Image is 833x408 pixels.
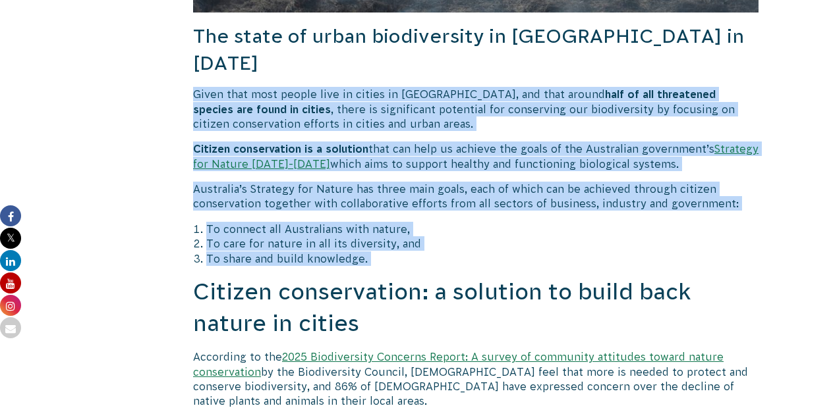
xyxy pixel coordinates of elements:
[206,222,759,236] li: To connect all Australians with nature,
[206,236,759,251] li: To care for nature in all its diversity, and
[193,276,759,339] h2: Citizen conservation: a solution to build back nature in cities
[193,88,716,115] b: half of all threatened species are found in cities
[193,143,759,169] a: Strategy for Nature [DATE]-[DATE]
[193,23,759,76] h3: The state of urban biodiversity in [GEOGRAPHIC_DATA] in [DATE]
[193,87,759,131] p: Given that most people live in cities in [GEOGRAPHIC_DATA], and that around , there is significan...
[193,182,759,211] p: Australia’s Strategy for Nature has three main goals, each of which can be achieved through citiz...
[193,143,368,155] b: Citizen conservation is a solution
[206,251,759,266] li: To share and build knowledge.
[193,351,724,377] a: 2025 Biodiversity Concerns Report: A survey of community attitudes toward nature conservation
[193,141,759,171] p: that can help us achieve the goals of the Australian government’s which aims to support healthy a...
